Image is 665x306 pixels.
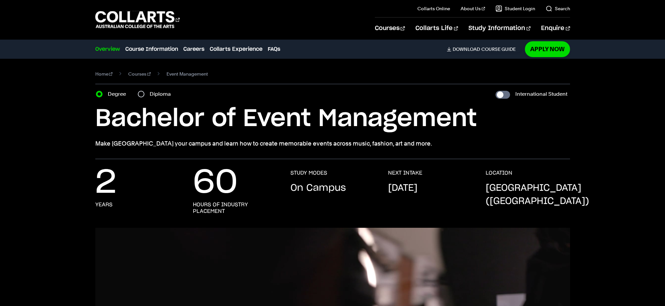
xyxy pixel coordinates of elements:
span: Event Management [166,69,208,79]
a: FAQs [268,45,280,53]
label: Diploma [150,89,175,99]
p: [DATE] [388,182,417,195]
h3: STUDY MODES [290,170,327,176]
a: Home [95,69,113,79]
h3: LOCATION [486,170,512,176]
a: DownloadCourse Guide [447,46,521,52]
p: 60 [193,170,238,196]
h3: NEXT INTAKE [388,170,422,176]
p: 2 [95,170,116,196]
a: Search [546,5,570,12]
a: Courses [375,17,405,39]
a: Course Information [125,45,178,53]
a: Student Login [496,5,535,12]
a: Enquire [541,17,570,39]
a: Study Information [469,17,530,39]
div: Go to homepage [95,10,180,29]
p: [GEOGRAPHIC_DATA] ([GEOGRAPHIC_DATA]) [486,182,589,208]
a: Overview [95,45,120,53]
a: Careers [183,45,204,53]
a: Collarts Experience [210,45,262,53]
label: International Student [515,89,567,99]
a: Apply Now [525,41,570,57]
label: Degree [108,89,130,99]
p: On Campus [290,182,346,195]
h3: hours of industry placement [193,201,277,215]
a: Collarts Online [417,5,450,12]
a: Courses [128,69,151,79]
p: Make [GEOGRAPHIC_DATA] your campus and learn how to create memorable events across music, fashion... [95,139,570,148]
a: About Us [461,5,485,12]
h1: Bachelor of Event Management [95,104,570,134]
a: Collarts Life [415,17,458,39]
h3: years [95,201,112,208]
span: Download [453,46,480,52]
